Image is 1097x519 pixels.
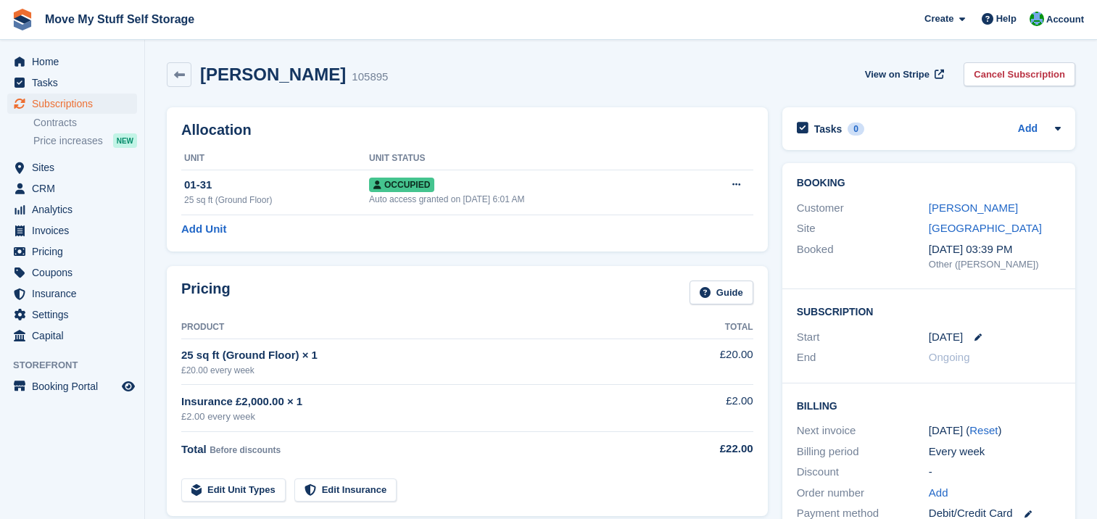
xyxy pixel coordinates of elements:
span: View on Stripe [865,67,930,82]
div: £2.00 every week [181,410,676,424]
div: 25 sq ft (Ground Floor) × 1 [181,347,676,364]
a: Guide [690,281,753,304]
th: Total [676,316,753,339]
a: Contracts [33,116,137,130]
th: Unit [181,147,369,170]
a: menu [7,241,137,262]
div: Other ([PERSON_NAME]) [929,257,1061,272]
div: Discount [797,464,929,481]
div: 25 sq ft (Ground Floor) [184,194,369,207]
div: NEW [113,133,137,148]
span: Total [181,443,207,455]
span: Settings [32,304,119,325]
div: Next invoice [797,423,929,439]
a: menu [7,283,137,304]
h2: Billing [797,398,1061,412]
a: Add [1018,121,1038,138]
a: [PERSON_NAME] [929,202,1018,214]
a: View on Stripe [859,62,947,86]
a: Preview store [120,378,137,395]
a: Move My Stuff Self Storage [39,7,200,31]
a: menu [7,304,137,325]
a: menu [7,178,137,199]
div: Site [797,220,929,237]
a: Add [929,485,948,502]
h2: Tasks [814,123,843,136]
td: £2.00 [676,385,753,432]
span: Occupied [369,178,434,192]
div: [DATE] ( ) [929,423,1061,439]
span: Analytics [32,199,119,220]
span: Insurance [32,283,119,304]
a: Price increases NEW [33,133,137,149]
time: 2025-09-04 00:00:00 UTC [929,329,963,346]
a: Cancel Subscription [964,62,1075,86]
a: Add Unit [181,221,226,238]
a: Edit Unit Types [181,478,286,502]
div: Auto access granted on [DATE] 6:01 AM [369,193,690,206]
a: menu [7,220,137,241]
div: 01-31 [184,177,369,194]
div: Booked [797,241,929,272]
div: Customer [797,200,929,217]
a: menu [7,262,137,283]
a: menu [7,376,137,396]
h2: Allocation [181,122,753,138]
a: menu [7,325,137,346]
div: Order number [797,485,929,502]
span: Invoices [32,220,119,241]
span: Price increases [33,134,103,148]
th: Product [181,316,676,339]
a: menu [7,94,137,114]
a: Reset [969,424,998,436]
a: menu [7,51,137,72]
div: - [929,464,1061,481]
span: Home [32,51,119,72]
span: Coupons [32,262,119,283]
span: Storefront [13,358,144,373]
div: End [797,349,929,366]
h2: Subscription [797,304,1061,318]
span: Account [1046,12,1084,27]
span: Help [996,12,1017,26]
span: Sites [32,157,119,178]
a: menu [7,157,137,178]
h2: Pricing [181,281,231,304]
div: [DATE] 03:39 PM [929,241,1061,258]
div: 0 [848,123,864,136]
th: Unit Status [369,147,690,170]
a: Edit Insurance [294,478,397,502]
a: [GEOGRAPHIC_DATA] [929,222,1042,234]
div: £22.00 [676,441,753,457]
span: Ongoing [929,351,970,363]
a: menu [7,199,137,220]
h2: [PERSON_NAME] [200,65,346,84]
span: Pricing [32,241,119,262]
img: Dan [1030,12,1044,26]
div: Start [797,329,929,346]
a: menu [7,72,137,93]
span: Before discounts [210,445,281,455]
span: CRM [32,178,119,199]
span: Tasks [32,72,119,93]
span: Booking Portal [32,376,119,396]
td: £20.00 [676,339,753,384]
span: Capital [32,325,119,346]
div: Every week [929,444,1061,460]
span: Create [924,12,953,26]
img: stora-icon-8386f47178a22dfd0bd8f6a31ec36ba5ce8667c1dd55bd0f319d3a0aa187defe.svg [12,9,33,30]
div: Billing period [797,444,929,460]
div: Insurance £2,000.00 × 1 [181,394,676,410]
div: £20.00 every week [181,364,676,377]
div: 105895 [352,69,388,86]
h2: Booking [797,178,1061,189]
span: Subscriptions [32,94,119,114]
